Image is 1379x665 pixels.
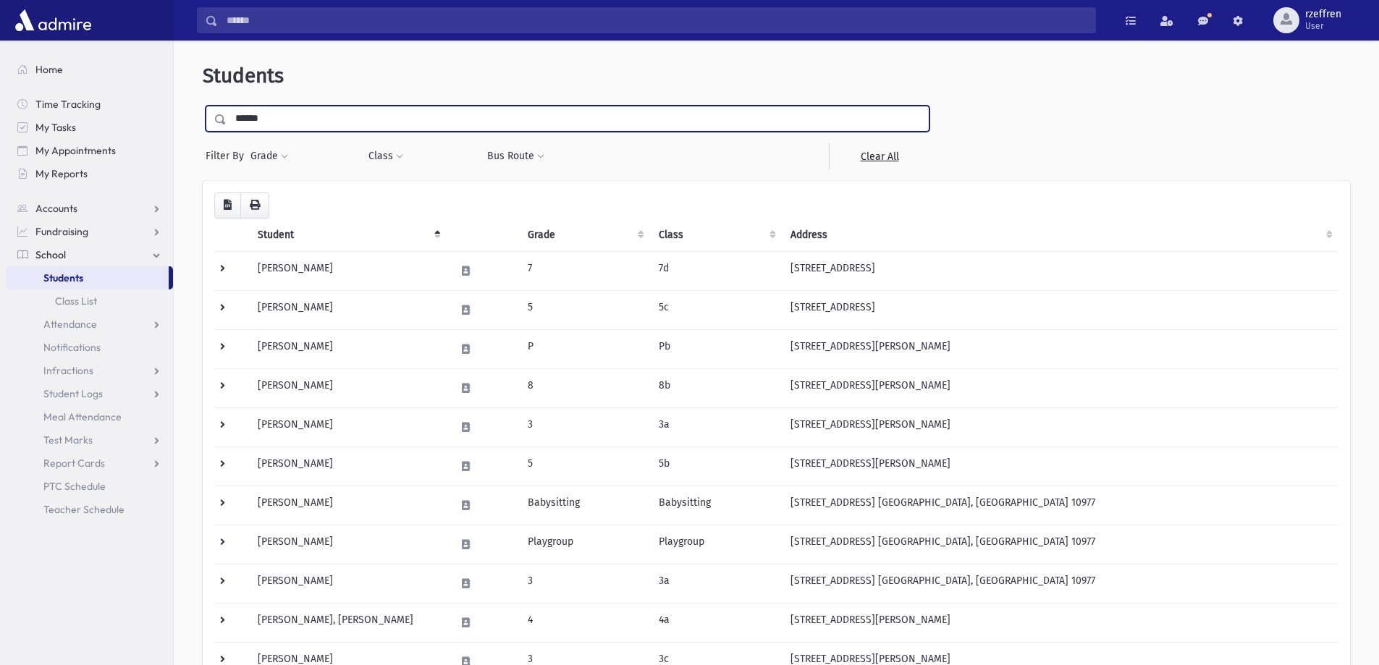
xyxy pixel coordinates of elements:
[6,452,173,475] a: Report Cards
[519,603,650,642] td: 4
[519,219,650,252] th: Grade: activate to sort column ascending
[650,219,781,252] th: Class: activate to sort column ascending
[519,290,650,329] td: 5
[1305,9,1341,20] span: rzeffren
[6,266,169,289] a: Students
[368,143,404,169] button: Class
[650,603,781,642] td: 4a
[6,475,173,498] a: PTC Schedule
[249,486,447,525] td: [PERSON_NAME]
[486,143,545,169] button: Bus Route
[218,7,1095,33] input: Search
[782,446,1338,486] td: [STREET_ADDRESS][PERSON_NAME]
[650,251,781,290] td: 7d
[6,405,173,428] a: Meal Attendance
[35,98,101,111] span: Time Tracking
[249,329,447,368] td: [PERSON_NAME]
[214,192,241,219] button: CSV
[6,220,173,243] a: Fundraising
[249,368,447,407] td: [PERSON_NAME]
[650,564,781,603] td: 3a
[6,162,173,185] a: My Reports
[43,503,125,516] span: Teacher Schedule
[519,525,650,564] td: Playgroup
[1305,20,1341,32] span: User
[650,486,781,525] td: Babysitting
[206,148,250,164] span: Filter By
[782,329,1338,368] td: [STREET_ADDRESS][PERSON_NAME]
[782,290,1338,329] td: [STREET_ADDRESS]
[249,290,447,329] td: [PERSON_NAME]
[35,225,88,238] span: Fundraising
[43,387,103,400] span: Student Logs
[203,64,284,88] span: Students
[43,364,93,377] span: Infractions
[43,410,122,423] span: Meal Attendance
[6,58,173,81] a: Home
[650,446,781,486] td: 5b
[650,407,781,446] td: 3a
[43,433,93,446] span: Test Marks
[519,251,650,290] td: 7
[6,139,173,162] a: My Appointments
[43,341,101,354] span: Notifications
[43,318,97,331] span: Attendance
[519,407,650,446] td: 3
[43,457,105,470] span: Report Cards
[6,313,173,336] a: Attendance
[6,428,173,452] a: Test Marks
[782,564,1338,603] td: [STREET_ADDRESS] [GEOGRAPHIC_DATA], [GEOGRAPHIC_DATA] 10977
[249,603,447,642] td: [PERSON_NAME], [PERSON_NAME]
[249,251,447,290] td: [PERSON_NAME]
[250,143,289,169] button: Grade
[782,525,1338,564] td: [STREET_ADDRESS] [GEOGRAPHIC_DATA], [GEOGRAPHIC_DATA] 10977
[35,144,116,157] span: My Appointments
[35,202,77,215] span: Accounts
[43,480,106,493] span: PTC Schedule
[249,525,447,564] td: [PERSON_NAME]
[43,271,83,284] span: Students
[249,564,447,603] td: [PERSON_NAME]
[650,368,781,407] td: 8b
[35,167,88,180] span: My Reports
[6,336,173,359] a: Notifications
[249,446,447,486] td: [PERSON_NAME]
[519,368,650,407] td: 8
[35,121,76,134] span: My Tasks
[249,407,447,446] td: [PERSON_NAME]
[6,289,173,313] a: Class List
[35,63,63,76] span: Home
[519,564,650,603] td: 3
[782,368,1338,407] td: [STREET_ADDRESS][PERSON_NAME]
[35,248,66,261] span: School
[519,329,650,368] td: P
[249,219,447,252] th: Student: activate to sort column descending
[12,6,95,35] img: AdmirePro
[650,329,781,368] td: Pb
[6,116,173,139] a: My Tasks
[650,290,781,329] td: 5c
[240,192,269,219] button: Print
[782,407,1338,446] td: [STREET_ADDRESS][PERSON_NAME]
[782,219,1338,252] th: Address: activate to sort column ascending
[6,197,173,220] a: Accounts
[6,382,173,405] a: Student Logs
[6,243,173,266] a: School
[6,498,173,521] a: Teacher Schedule
[6,93,173,116] a: Time Tracking
[519,486,650,525] td: Babysitting
[782,486,1338,525] td: [STREET_ADDRESS] [GEOGRAPHIC_DATA], [GEOGRAPHIC_DATA] 10977
[782,251,1338,290] td: [STREET_ADDRESS]
[6,359,173,382] a: Infractions
[829,143,929,169] a: Clear All
[519,446,650,486] td: 5
[650,525,781,564] td: Playgroup
[782,603,1338,642] td: [STREET_ADDRESS][PERSON_NAME]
